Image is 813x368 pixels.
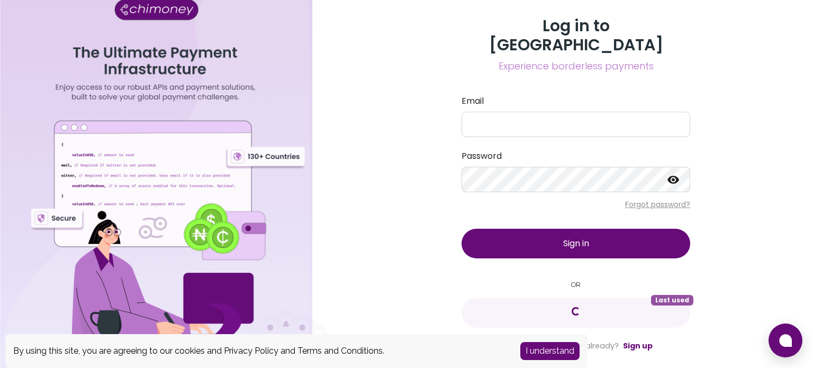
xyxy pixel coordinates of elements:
button: Last used [462,298,690,328]
h3: Log in to [GEOGRAPHIC_DATA] [462,16,690,55]
label: Email [462,95,690,107]
small: OR [462,280,690,290]
span: Sign in [563,237,589,249]
span: Experience borderless payments [462,59,690,74]
p: Forgot password? [462,199,690,210]
span: Last used [651,295,693,306]
label: Password [462,150,690,163]
a: Terms and Conditions [297,346,383,356]
button: Open chat window [769,324,802,357]
a: Privacy Policy [224,346,278,356]
div: By using this site, you are agreeing to our cookies and and . [13,345,504,357]
button: Sign in [462,229,690,258]
a: Sign up [623,340,653,351]
button: Accept cookies [520,342,580,360]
